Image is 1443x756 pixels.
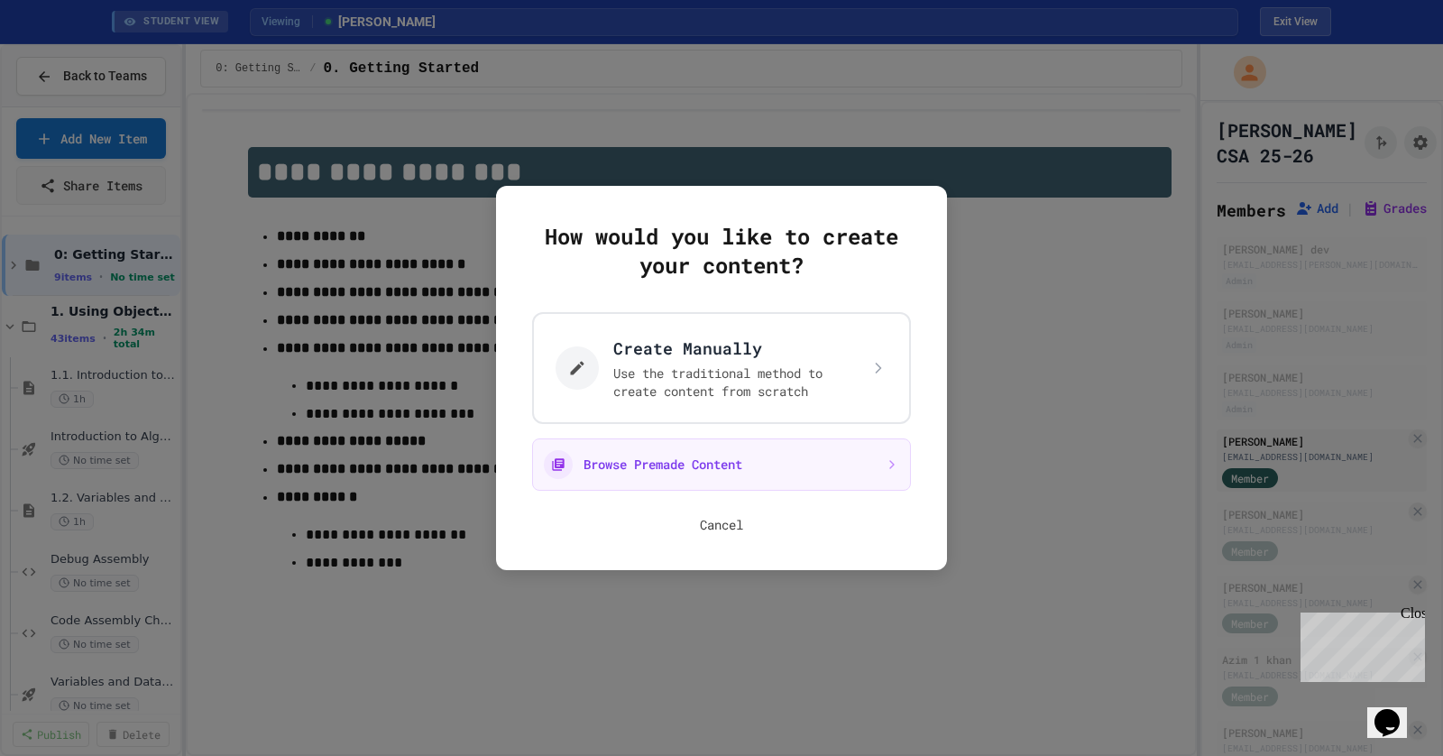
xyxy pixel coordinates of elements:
h3: How would you like to create your content? [532,222,911,280]
button: Browse Premade Content [532,438,911,491]
div: Chat with us now!Close [7,7,124,115]
button: Create ManuallyUse the traditional method to create content from scratch [532,312,911,424]
button: Cancel [700,516,743,534]
iframe: chat widget [1293,605,1425,682]
iframe: chat widget [1367,684,1425,738]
